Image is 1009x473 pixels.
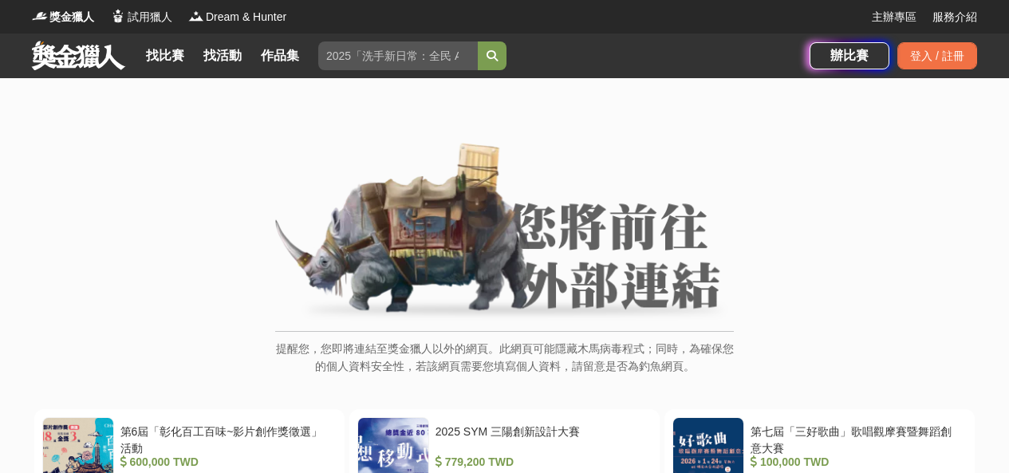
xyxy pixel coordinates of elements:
[32,8,48,24] img: Logo
[275,143,734,323] img: External Link Banner
[128,9,172,26] span: 試用獵人
[254,45,305,67] a: 作品集
[110,8,126,24] img: Logo
[197,45,248,67] a: 找活動
[872,9,916,26] a: 主辦專區
[120,424,330,454] div: 第6屆「彰化百工百味~影片創作獎徵選」活動
[188,9,286,26] a: LogoDream & Hunter
[932,9,977,26] a: 服務介紹
[436,424,645,454] div: 2025 SYM 三陽創新設計大賽
[49,9,94,26] span: 獎金獵人
[110,9,172,26] a: Logo試用獵人
[140,45,191,67] a: 找比賽
[436,454,645,471] div: 779,200 TWD
[751,454,960,471] div: 100,000 TWD
[751,424,960,454] div: 第七屆「三好歌曲」歌唱觀摩賽暨舞蹈創意大賽
[32,9,94,26] a: Logo獎金獵人
[810,42,889,69] a: 辦比賽
[206,9,286,26] span: Dream & Hunter
[188,8,204,24] img: Logo
[318,41,478,70] input: 2025「洗手新日常：全民 ALL IN」洗手歌全台徵選
[120,454,330,471] div: 600,000 TWD
[275,340,734,392] p: 提醒您，您即將連結至獎金獵人以外的網頁。此網頁可能隱藏木馬病毒程式；同時，為確保您的個人資料安全性，若該網頁需要您填寫個人資料，請留意是否為釣魚網頁。
[897,42,977,69] div: 登入 / 註冊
